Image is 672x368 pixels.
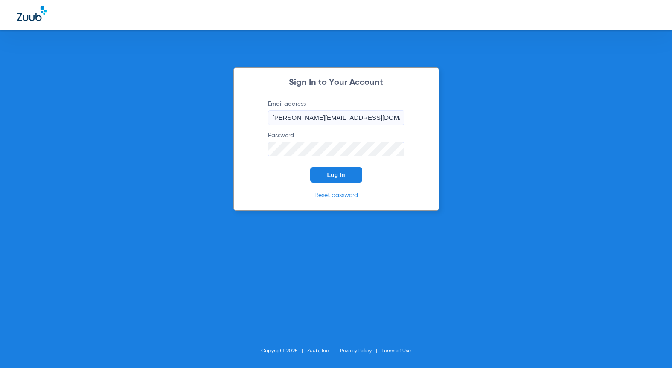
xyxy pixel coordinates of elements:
label: Email address [268,100,404,125]
li: Zuub, Inc. [307,347,340,355]
input: Email address [268,110,404,125]
li: Copyright 2025 [261,347,307,355]
h2: Sign In to Your Account [255,78,417,87]
a: Privacy Policy [340,348,372,354]
span: Log In [327,171,345,178]
button: Log In [310,167,362,183]
a: Terms of Use [381,348,411,354]
a: Reset password [314,192,358,198]
label: Password [268,131,404,156]
input: Password [268,142,404,156]
img: Zuub Logo [17,6,47,21]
